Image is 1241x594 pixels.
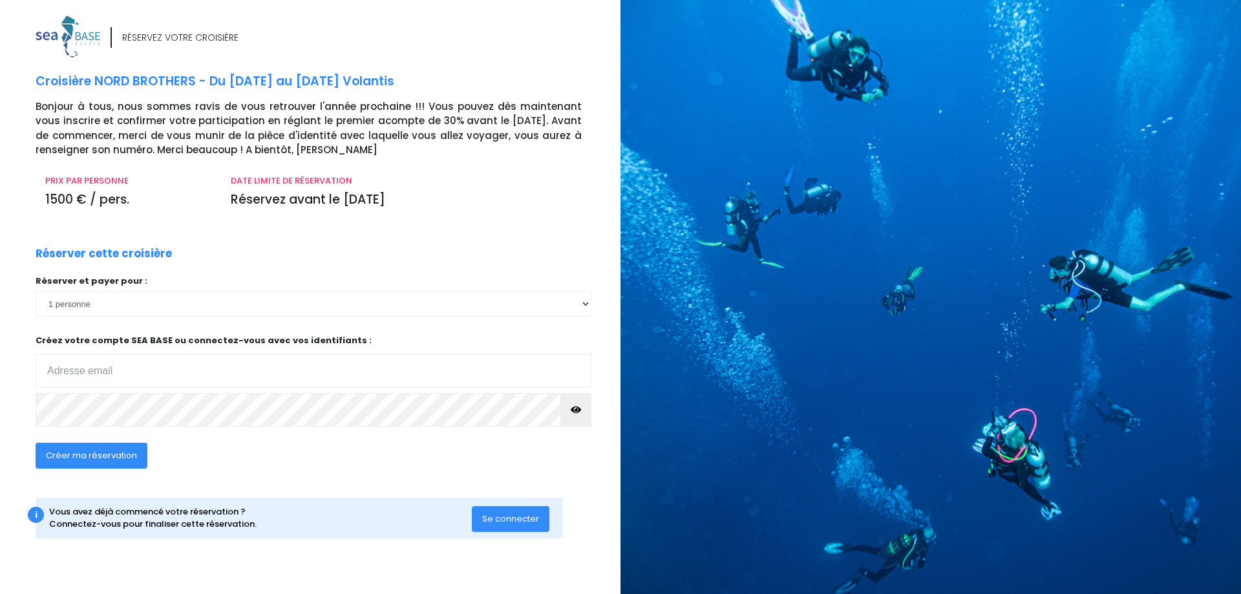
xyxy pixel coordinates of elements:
[36,334,591,388] p: Créez votre compte SEA BASE ou connectez-vous avec vos identifiants :
[472,513,549,524] a: Se connecter
[482,513,539,525] span: Se connecter
[36,72,611,91] p: Croisière NORD BROTHERS - Du [DATE] au [DATE] Volantis
[36,100,611,158] p: Bonjour à tous, nous sommes ravis de vous retrouver l'année prochaine !!! Vous pouvez dès mainten...
[46,449,137,461] span: Créer ma réservation
[36,354,591,388] input: Adresse email
[28,507,44,523] div: i
[36,246,172,262] p: Réserver cette croisière
[45,175,211,187] p: PRIX PAR PERSONNE
[231,191,582,209] p: Réservez avant le [DATE]
[231,175,582,187] p: DATE LIMITE DE RÉSERVATION
[45,191,211,209] p: 1500 € / pers.
[36,275,591,288] p: Réserver et payer pour :
[49,505,472,531] div: Vous avez déjà commencé votre réservation ? Connectez-vous pour finaliser cette réservation.
[36,443,147,469] button: Créer ma réservation
[472,506,549,532] button: Se connecter
[36,16,100,58] img: logo_color1.png
[122,31,239,45] div: RÉSERVEZ VOTRE CROISIÈRE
